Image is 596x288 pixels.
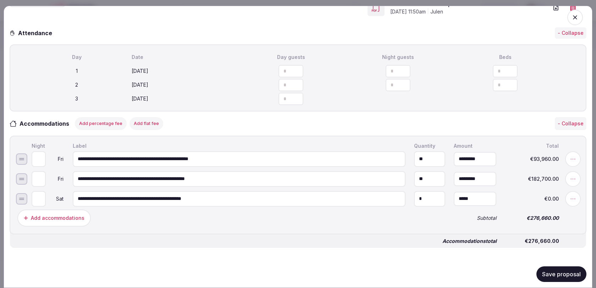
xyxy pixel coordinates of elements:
[15,29,58,37] h3: Attendance
[24,82,129,89] div: 2
[555,117,586,130] button: - Collapse
[346,54,450,61] div: Night guests
[129,117,163,130] button: Add flat fee
[47,176,64,181] div: Fri
[536,266,586,282] button: Save proposal
[47,157,64,162] div: Fri
[75,117,127,130] button: Add percentage fee
[442,239,497,244] span: Accommodations total
[24,96,129,103] div: 3
[503,142,560,150] div: Total
[413,142,447,150] div: Quantity
[71,142,407,150] div: Label
[505,239,559,244] span: €276,660.00
[17,210,91,227] button: Add accommodations
[505,216,559,221] span: €276,660.00
[132,54,236,61] div: Date
[239,54,343,61] div: Day guests
[17,119,76,128] h3: Accommodations
[47,196,64,201] div: Sat
[132,82,236,89] div: [DATE]
[452,142,498,150] div: Amount
[132,68,236,75] div: [DATE]
[505,196,559,201] span: €0.00
[132,96,236,103] div: [DATE]
[505,176,559,181] span: €182,700.00
[30,142,66,150] div: Night
[505,157,559,162] span: €93,960.00
[31,214,84,222] div: Add accommodations
[453,54,557,61] div: Beds
[24,68,129,75] div: 1
[452,214,498,222] div: Subtotal
[24,54,129,61] div: Day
